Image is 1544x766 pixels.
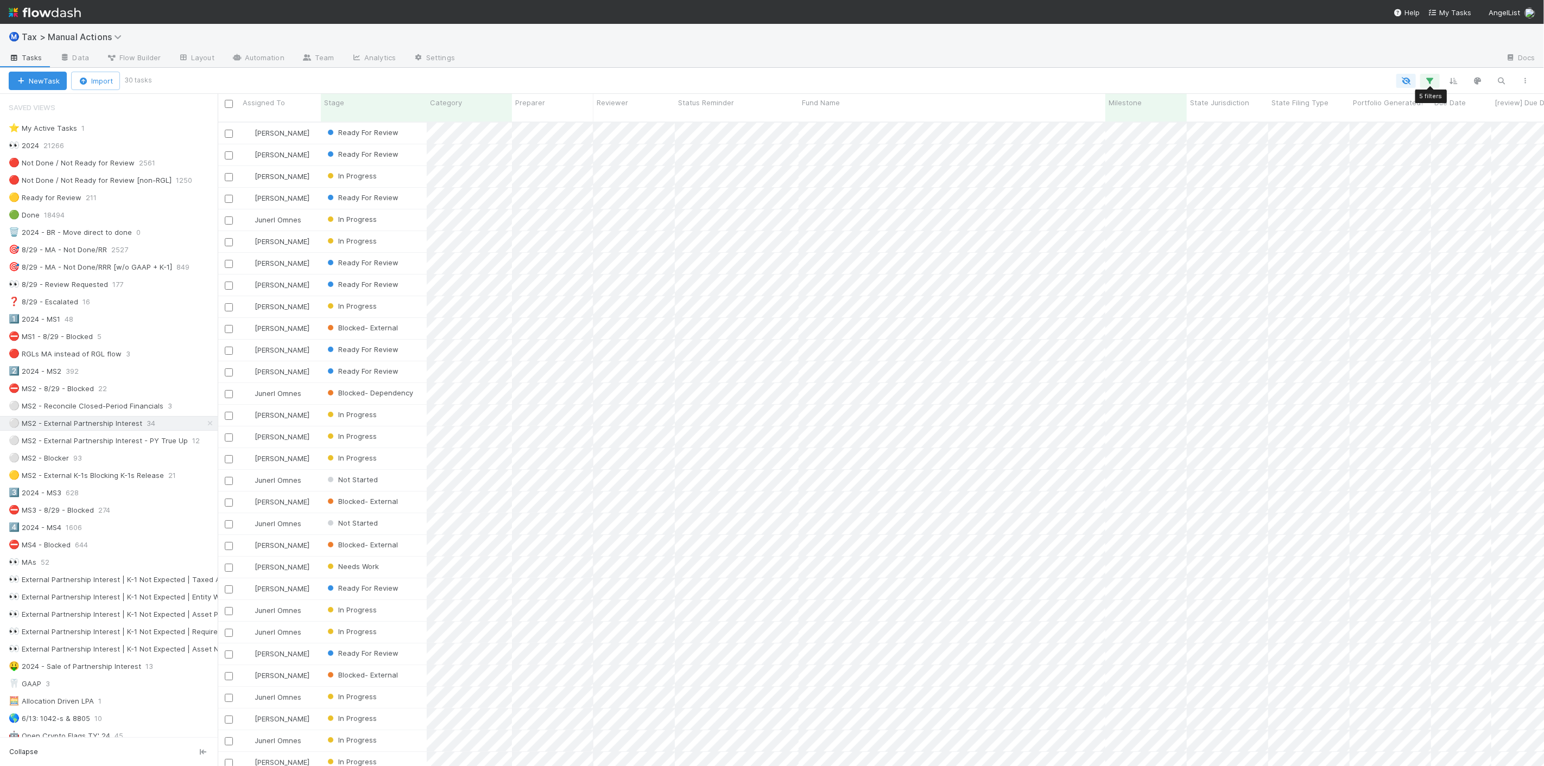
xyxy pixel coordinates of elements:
[225,737,233,745] input: Toggle Row Selected
[9,193,20,202] span: 🟡
[176,174,203,187] span: 1250
[244,193,309,203] div: [PERSON_NAME]
[325,431,377,442] div: In Progress
[255,367,309,376] span: [PERSON_NAME]
[9,470,20,480] span: 🟡
[192,434,211,448] span: 12
[802,97,840,108] span: Fund Name
[244,649,253,658] img: avatar_37569647-1c78-4889-accf-88c08d42a236.png
[225,216,233,225] input: Toggle Row Selected
[255,237,309,246] span: [PERSON_NAME]
[43,139,75,152] span: 21266
[244,367,253,376] img: avatar_37569647-1c78-4889-accf-88c08d42a236.png
[9,52,42,63] span: Tasks
[225,368,233,376] input: Toggle Row Selected
[1428,7,1471,18] a: My Tasks
[255,693,301,701] span: Junerl Omnes
[9,330,93,343] div: MS1 - 8/29 - Blocked
[244,671,253,680] img: avatar_711f55b7-5a46-40da-996f-bc93b6b86381.png
[325,367,398,375] span: Ready For Review
[244,237,253,246] img: avatar_c8e523dd-415a-4cf0-87a3-4b787501e7b6.png
[225,455,233,463] input: Toggle Row Selected
[9,97,55,118] span: Saved Views
[9,208,40,222] div: Done
[244,584,253,593] img: avatar_37569647-1c78-4889-accf-88c08d42a236.png
[66,365,90,378] span: 392
[243,97,285,108] span: Assigned To
[325,258,398,267] span: Ready For Review
[9,366,20,375] span: 2️⃣
[325,692,377,701] span: In Progress
[325,388,413,397] span: Blocked- Dependency
[225,100,233,108] input: Toggle All Rows Selected
[9,522,20,532] span: 4️⃣
[325,322,398,333] div: Blocked- External
[66,521,93,534] span: 1606
[225,195,233,203] input: Toggle Row Selected
[244,344,309,355] div: [PERSON_NAME]
[1271,97,1328,108] span: State Filing Type
[71,72,120,90] button: Import
[168,399,183,413] span: 3
[9,245,20,254] span: 🎯
[244,346,253,354] img: avatar_37569647-1c78-4889-accf-88c08d42a236.png
[9,556,36,569] div: MAs
[1489,8,1520,17] span: AngelList
[9,139,39,152] div: 2024
[325,604,377,615] div: In Progress
[325,584,398,592] span: Ready For Review
[66,486,90,500] span: 628
[244,736,253,745] img: avatar_de77a991-7322-4664-a63d-98ba485ee9e0.png
[1109,97,1142,108] span: Milestone
[244,541,253,550] img: avatar_711f55b7-5a46-40da-996f-bc93b6b86381.png
[325,366,398,376] div: Ready For Review
[9,174,172,187] div: Not Done / Not Ready for Review [non-RGL]
[244,454,253,463] img: avatar_d45d11ee-0024-4901-936f-9df0a9cc3b4e.png
[9,226,132,239] div: 2024 - BR - Move direct to done
[325,432,377,441] span: In Progress
[9,210,20,219] span: 🟢
[9,382,94,395] div: MS2 - 8/29 - Blocked
[44,208,75,222] span: 18494
[9,574,20,584] span: 👀
[9,227,20,237] span: 🗑️
[225,542,233,550] input: Toggle Row Selected
[255,432,309,441] span: [PERSON_NAME]
[325,345,398,354] span: Ready For Review
[1353,97,1425,108] span: Portfolio Generated?
[9,573,258,586] div: External Partnership Interest | K-1 Not Expected | Taxed As Changed
[223,50,293,67] a: Automation
[325,214,377,225] div: In Progress
[225,629,233,637] input: Toggle Row Selected
[255,389,301,398] span: Junerl Omnes
[9,243,107,257] div: 8/29 - MA - Not Done/RR
[225,173,233,181] input: Toggle Row Selected
[97,330,112,343] span: 5
[9,401,20,410] span: ⚪
[136,226,151,239] span: 0
[325,257,398,268] div: Ready For Review
[1394,7,1420,18] div: Help
[65,312,84,326] span: 48
[9,123,20,132] span: ⭐
[255,497,309,506] span: [PERSON_NAME]
[325,452,377,463] div: In Progress
[244,628,253,636] img: avatar_de77a991-7322-4664-a63d-98ba485ee9e0.png
[225,325,233,333] input: Toggle Row Selected
[325,192,398,203] div: Ready For Review
[225,607,233,615] input: Toggle Row Selected
[111,243,139,257] span: 2527
[325,171,377,180] span: In Progress
[255,172,309,181] span: [PERSON_NAME]
[169,50,223,67] a: Layout
[244,735,301,746] div: Junerl Omnes
[1524,8,1535,18] img: avatar_55a2f090-1307-4765-93b4-f04da16234ba.png
[325,128,398,137] span: Ready For Review
[255,215,301,224] span: Junerl Omnes
[255,194,309,202] span: [PERSON_NAME]
[225,564,233,572] input: Toggle Row Selected
[83,295,101,309] span: 16
[244,172,253,181] img: avatar_711f55b7-5a46-40da-996f-bc93b6b86381.png
[244,366,309,377] div: [PERSON_NAME]
[597,97,628,108] span: Reviewer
